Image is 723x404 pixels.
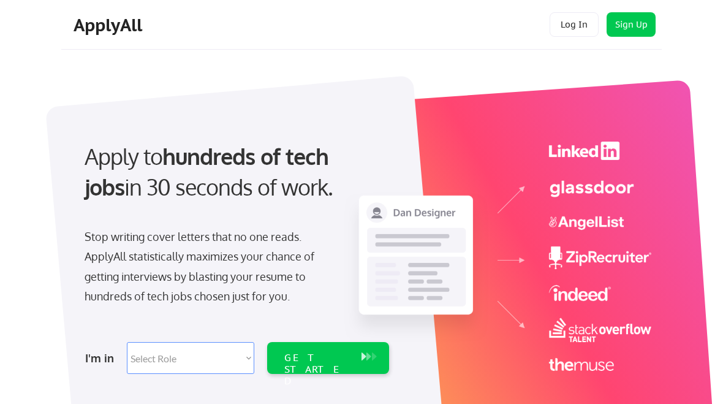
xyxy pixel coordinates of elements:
[550,12,599,37] button: Log In
[85,141,379,203] div: Apply to in 30 seconds of work.
[85,348,119,368] div: I'm in
[74,15,146,36] div: ApplyAll
[607,12,656,37] button: Sign Up
[284,352,349,387] div: GET STARTED
[85,142,334,200] strong: hundreds of tech jobs
[85,227,330,307] div: Stop writing cover letters that no one reads. ApplyAll statistically maximizes your chance of get...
